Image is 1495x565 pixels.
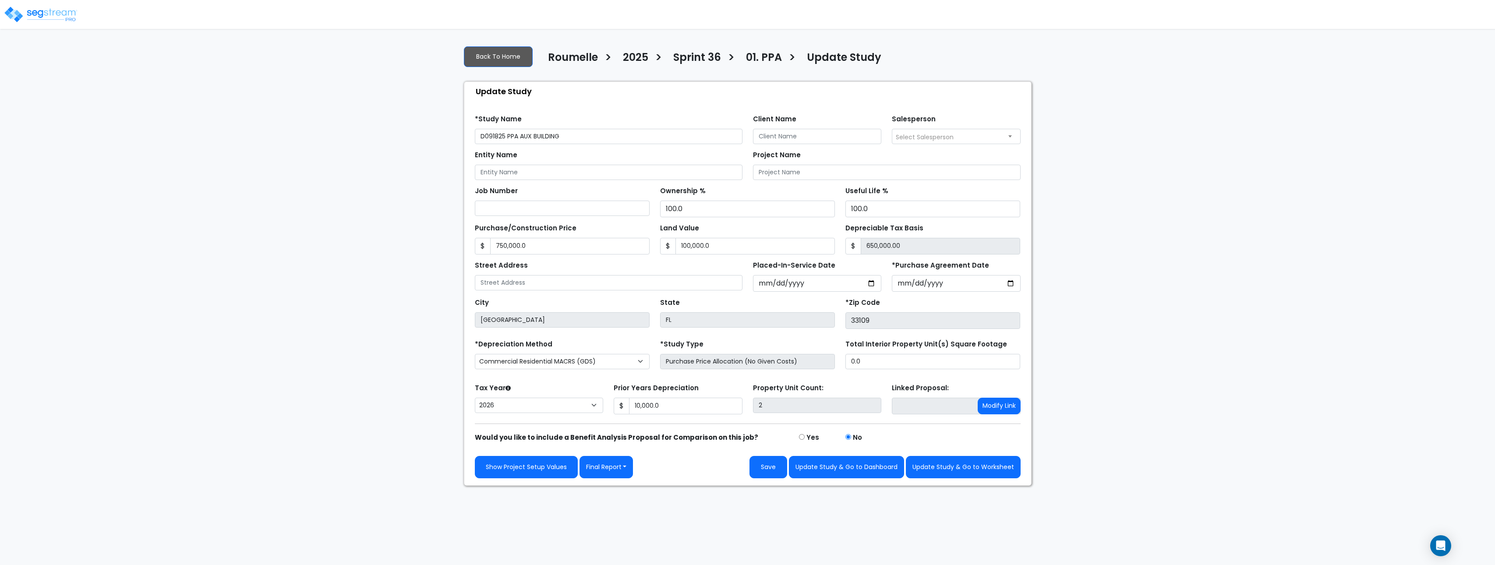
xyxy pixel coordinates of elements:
button: Modify Link [978,398,1021,414]
input: Purchase or Construction Price [490,238,650,254]
input: Study Name [475,129,742,144]
img: logo_pro_r.png [4,6,78,23]
h4: Update Study [807,51,881,66]
label: Client Name [753,114,796,124]
label: Total Interior Property Unit(s) Square Footage [845,339,1007,350]
label: No [853,433,862,443]
a: Update Study [800,51,881,70]
button: Final Report [580,456,633,478]
input: Client Name [753,129,882,144]
label: Depreciable Tax Basis [845,223,923,233]
button: Save [749,456,787,478]
label: Job Number [475,186,518,196]
a: Roumelle [541,51,598,70]
label: Land Value [660,223,699,233]
a: 2025 [616,51,648,70]
span: Select Salesperson [896,133,954,141]
a: Sprint 36 [667,51,721,70]
input: 0.00 [861,238,1020,254]
label: Placed-In-Service Date [753,261,835,271]
input: Street Address [475,275,742,290]
input: Project Name [753,165,1021,180]
label: Yes [806,433,819,443]
input: Zip Code [845,312,1020,329]
label: Property Unit Count: [753,383,823,393]
label: Useful Life % [845,186,888,196]
label: Salesperson [892,114,936,124]
button: Update Study & Go to Dashboard [789,456,904,478]
input: Entity Name [475,165,742,180]
input: Building Count [753,398,882,413]
label: Prior Years Depreciation [614,383,699,393]
h3: > [788,50,796,67]
input: total square foot [845,354,1020,369]
input: Land Value [675,238,835,254]
span: $ [614,398,629,414]
label: Purchase/Construction Price [475,223,576,233]
label: *Zip Code [845,298,880,308]
span: $ [845,238,861,254]
span: $ [660,238,676,254]
h3: > [728,50,735,67]
label: *Study Name [475,114,522,124]
label: Project Name [753,150,801,160]
div: Open Intercom Messenger [1430,535,1451,556]
a: 01. PPA [739,51,782,70]
label: Tax Year [475,383,511,393]
input: Ownership [660,201,835,217]
button: Update Study & Go to Worksheet [906,456,1021,478]
label: State [660,298,680,308]
h3: > [655,50,662,67]
label: Linked Proposal: [892,383,949,393]
span: $ [475,238,491,254]
a: Show Project Setup Values [475,456,578,478]
h3: > [604,50,612,67]
a: Back To Home [464,46,533,67]
label: Ownership % [660,186,706,196]
label: City [475,298,489,308]
strong: Would you like to include a Benefit Analysis Proposal for Comparison on this job? [475,433,758,442]
input: Purchase Date [892,275,1021,292]
label: *Depreciation Method [475,339,552,350]
h4: Sprint 36 [673,51,721,66]
div: Update Study [469,82,1031,101]
h4: 2025 [623,51,648,66]
input: Depreciation [845,201,1020,217]
label: *Study Type [660,339,703,350]
label: Entity Name [475,150,517,160]
h4: 01. PPA [746,51,782,66]
input: 0.00 [629,398,742,414]
label: *Purchase Agreement Date [892,261,989,271]
label: Street Address [475,261,528,271]
h4: Roumelle [548,51,598,66]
